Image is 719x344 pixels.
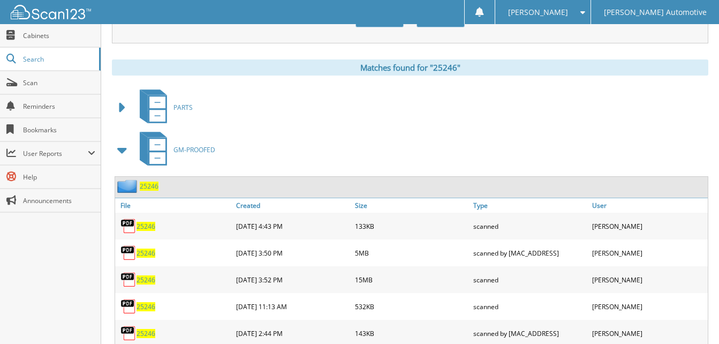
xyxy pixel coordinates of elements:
span: Scan [23,78,95,87]
img: PDF.png [120,298,137,315]
div: 143KB [352,323,471,344]
div: 133KB [352,215,471,237]
a: GM-PROOFED [133,129,215,171]
span: Bookmarks [23,125,95,134]
span: [PERSON_NAME] [508,9,568,16]
img: folder2.png [117,180,140,193]
div: [PERSON_NAME] [589,269,708,290]
div: [PERSON_NAME] [589,242,708,264]
div: [PERSON_NAME] [589,323,708,344]
div: [DATE] 3:52 PM [233,269,352,290]
div: scanned [471,296,589,317]
a: 25246 [137,249,155,258]
div: scanned [471,269,589,290]
div: 5MB [352,242,471,264]
span: Reminders [23,102,95,111]
span: [PERSON_NAME] Automotive [604,9,707,16]
a: 25246 [137,329,155,338]
a: User [589,198,708,213]
span: Help [23,173,95,182]
span: Search [23,55,94,64]
div: 15MB [352,269,471,290]
img: PDF.png [120,245,137,261]
div: Matches found for "25246" [112,59,708,76]
div: scanned [471,215,589,237]
div: [DATE] 4:43 PM [233,215,352,237]
div: [DATE] 3:50 PM [233,242,352,264]
div: [PERSON_NAME] [589,296,708,317]
a: 25246 [140,182,158,191]
a: 25246 [137,222,155,231]
a: Type [471,198,589,213]
span: GM-PROOFED [173,145,215,154]
img: PDF.png [120,325,137,341]
div: [DATE] 2:44 PM [233,323,352,344]
div: [DATE] 11:13 AM [233,296,352,317]
span: Announcements [23,196,95,205]
iframe: Chat Widget [665,293,719,344]
div: scanned by [MAC_ADDRESS] [471,323,589,344]
span: Cabinets [23,31,95,40]
a: Size [352,198,471,213]
div: scanned by [MAC_ADDRESS] [471,242,589,264]
img: PDF.png [120,218,137,234]
img: PDF.png [120,272,137,288]
div: [PERSON_NAME] [589,215,708,237]
img: scan123-logo-white.svg [11,5,91,19]
a: 25246 [137,275,155,285]
span: PARTS [173,103,193,112]
a: File [115,198,233,213]
div: 532KB [352,296,471,317]
span: User Reports [23,149,88,158]
a: PARTS [133,86,193,129]
a: Created [233,198,352,213]
a: 25246 [137,302,155,311]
